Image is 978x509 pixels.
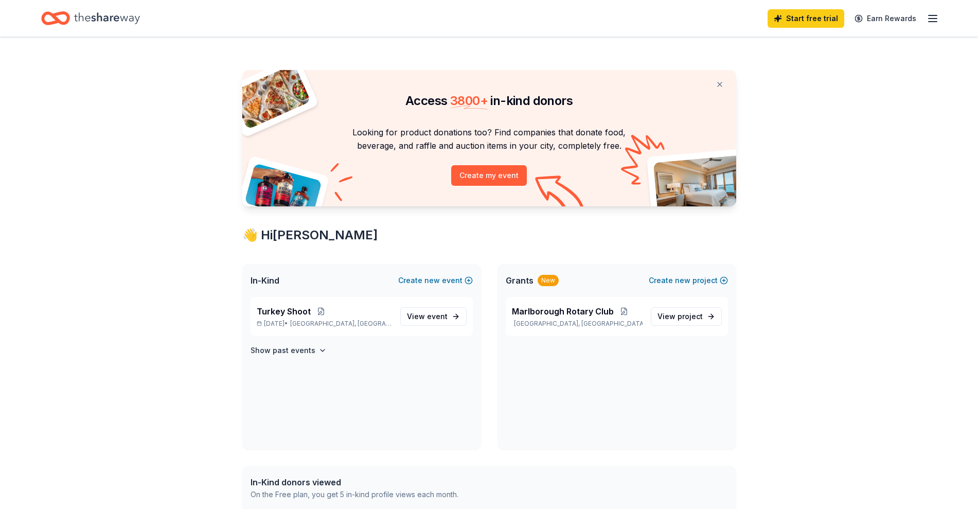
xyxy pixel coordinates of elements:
a: Earn Rewards [848,9,922,28]
a: Start free trial [768,9,844,28]
span: project [678,312,703,321]
span: new [675,274,690,287]
div: 👋 Hi [PERSON_NAME] [242,227,736,243]
span: [GEOGRAPHIC_DATA], [GEOGRAPHIC_DATA] [290,320,392,328]
img: Pizza [230,64,311,130]
button: Createnewevent [398,274,473,287]
button: Createnewproject [649,274,728,287]
span: Turkey Shoot [257,305,311,318]
span: Marlborough Rotary Club [512,305,614,318]
span: Grants [506,274,534,287]
a: Home [41,6,140,30]
span: new [424,274,440,287]
div: In-Kind donors viewed [251,476,458,488]
a: View project [651,307,722,326]
div: New [538,275,559,286]
span: View [407,310,448,323]
p: [GEOGRAPHIC_DATA], [GEOGRAPHIC_DATA] [512,320,643,328]
h4: Show past events [251,344,315,357]
span: event [427,312,448,321]
span: Access in-kind donors [405,93,573,108]
img: Curvy arrow [535,175,586,214]
span: In-Kind [251,274,279,287]
p: Looking for product donations too? Find companies that donate food, beverage, and raffle and auct... [255,126,724,153]
span: 3800 + [450,93,488,108]
span: View [657,310,703,323]
p: [DATE] • [257,320,392,328]
button: Show past events [251,344,327,357]
a: View event [400,307,467,326]
button: Create my event [451,165,527,186]
div: On the Free plan, you get 5 in-kind profile views each month. [251,488,458,501]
